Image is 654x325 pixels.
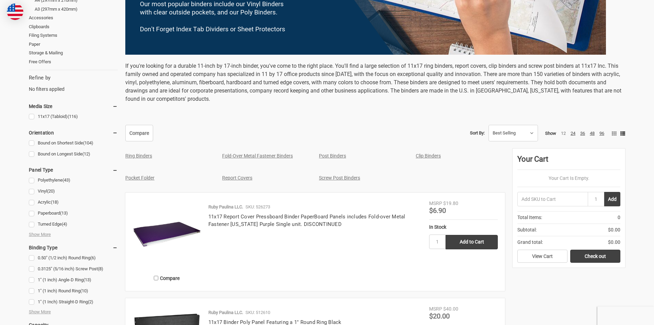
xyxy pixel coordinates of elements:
[29,220,118,229] a: Turned Edge
[429,206,446,215] span: $6.90
[571,131,575,136] a: 24
[599,131,604,136] a: 96
[29,40,118,49] a: Paper
[29,13,118,22] a: Accessories
[580,131,585,136] a: 36
[29,308,51,315] span: Show More
[597,306,654,325] iframe: Google Customer Reviews
[29,166,118,174] h5: Panel Type
[618,214,620,221] span: 0
[133,272,201,284] label: Compare
[570,250,620,263] a: Check out
[29,48,118,57] a: Storage & Mailing
[29,187,118,196] a: Vinyl
[51,199,59,205] span: (18)
[29,297,118,307] a: 1" (1 Inch) Straight-D Ring
[29,129,118,137] h5: Orientation
[82,151,90,156] span: (12)
[29,209,118,218] a: Paperboard
[60,210,68,216] span: (13)
[517,175,620,182] p: Your Cart Is Empty.
[29,112,118,121] a: 11x17 (Tabloid)
[88,299,93,304] span: (2)
[29,74,118,93] div: No filters applied
[125,125,153,141] a: Compare
[429,305,442,313] div: MSRP
[29,286,118,296] a: 1" (1 inch) Round Ring
[590,131,595,136] a: 48
[125,63,621,102] span: If you're looking for a durable 11-inch by 17-inch binder, you've come to the right place. You'll...
[98,266,103,271] span: (8)
[83,277,91,282] span: (13)
[47,188,55,194] span: (20)
[29,253,118,263] a: 0.50" (1/2 inch) Round Ring
[62,221,67,227] span: (4)
[561,131,566,136] a: 12
[62,177,70,183] span: (43)
[245,204,270,210] p: SKU: 526273
[29,176,118,185] a: Polyethylene
[29,102,118,110] h5: Media Size
[517,214,542,221] span: Total Items:
[133,200,201,269] img: 11x17 Report Cover Pressboard Binder PaperBoard Panels includes Fold-over Metal Fastener Louisian...
[208,309,243,316] p: Ruby Paulina LLC.
[443,306,458,312] span: $40.00
[429,224,498,231] div: In Stock
[90,255,96,260] span: (6)
[517,192,588,206] input: Add SKU to Cart
[35,5,118,14] a: A3 (297mm x 420mm)
[608,226,620,234] span: $0.00
[29,243,118,252] h5: Binding Type
[29,139,118,148] a: Bound on Shortest Side
[125,175,154,181] a: Pocket Folder
[83,140,93,145] span: (104)
[470,128,485,138] label: Sort By:
[80,288,88,293] span: (10)
[517,153,620,170] div: Your Cart
[443,201,458,206] span: $19.80
[245,309,270,316] p: SKU: 512610
[29,275,118,285] a: 1" (1 inch) Angle-D Ring
[429,312,450,320] span: $20.00
[29,150,118,159] a: Bound on Longest Side
[222,175,252,181] a: Report Covers
[517,250,567,263] a: View Cart
[29,198,118,207] a: Acrylic
[7,3,23,20] img: duty and tax information for United States
[319,153,346,159] a: Post Binders
[222,153,293,159] a: Fold-Over Metal Fastener Binders
[208,204,243,210] p: Ruby Paulina LLC.
[125,153,152,159] a: Ring Binders
[29,22,118,31] a: Clipboards
[29,31,118,40] a: Filing Systems
[416,153,441,159] a: Clip Binders
[608,239,620,246] span: $0.00
[517,226,537,234] span: Subtotal:
[319,175,360,181] a: Screw Post Binders
[29,74,118,82] h5: Refine by
[545,131,556,136] span: Show
[29,231,51,238] span: Show More
[68,114,78,119] span: (116)
[429,200,442,207] div: MSRP
[446,235,498,249] input: Add to Cart
[29,57,118,66] a: Free Offers
[517,239,543,246] span: Grand total:
[29,264,118,274] a: 0.3125" (5/16 inch) Screw Post
[154,276,158,280] input: Compare
[208,214,405,228] a: 11x17 Report Cover Pressboard Binder PaperBoard Panels includes Fold-over Metal Fastener [US_STAT...
[604,192,620,206] button: Add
